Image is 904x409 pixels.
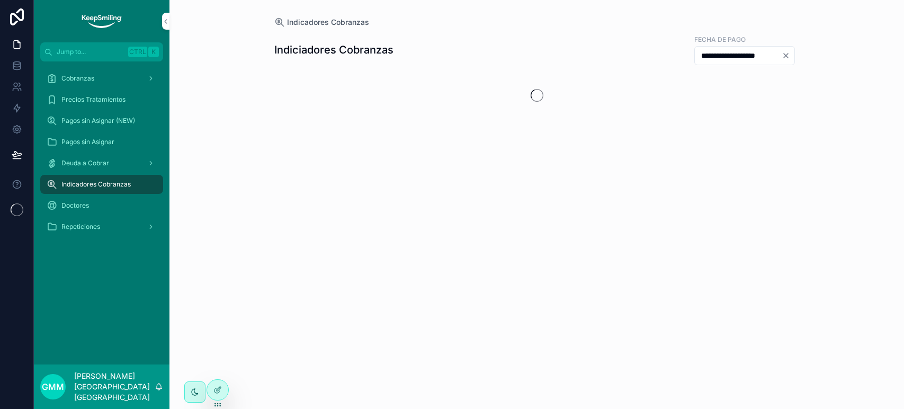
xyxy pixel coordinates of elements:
[694,34,746,44] label: Fecha de Pago
[40,175,163,194] a: Indicadores Cobranzas
[61,95,126,104] span: Precios Tratamientos
[42,380,64,393] span: GMM
[74,371,155,403] p: [PERSON_NAME][GEOGRAPHIC_DATA][GEOGRAPHIC_DATA]
[61,223,100,231] span: Repeticiones
[61,159,109,167] span: Deuda a Cobrar
[128,47,147,57] span: Ctrl
[40,69,163,88] a: Cobranzas
[34,61,169,250] div: scrollable content
[61,201,89,210] span: Doctores
[40,42,163,61] button: Jump to...CtrlK
[61,117,135,125] span: Pagos sin Asignar (NEW)
[61,74,94,83] span: Cobranzas
[40,196,163,215] a: Doctores
[40,111,163,130] a: Pagos sin Asignar (NEW)
[40,132,163,152] a: Pagos sin Asignar
[80,13,122,30] img: App logo
[40,217,163,236] a: Repeticiones
[61,138,114,146] span: Pagos sin Asignar
[61,180,131,189] span: Indicadores Cobranzas
[57,48,124,56] span: Jump to...
[40,90,163,109] a: Precios Tratamientos
[40,154,163,173] a: Deuda a Cobrar
[782,51,794,60] button: Clear
[149,48,158,56] span: K
[287,17,369,28] span: Indicadores Cobranzas
[274,42,393,57] h1: Indiciadores Cobranzas
[274,17,369,28] a: Indicadores Cobranzas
